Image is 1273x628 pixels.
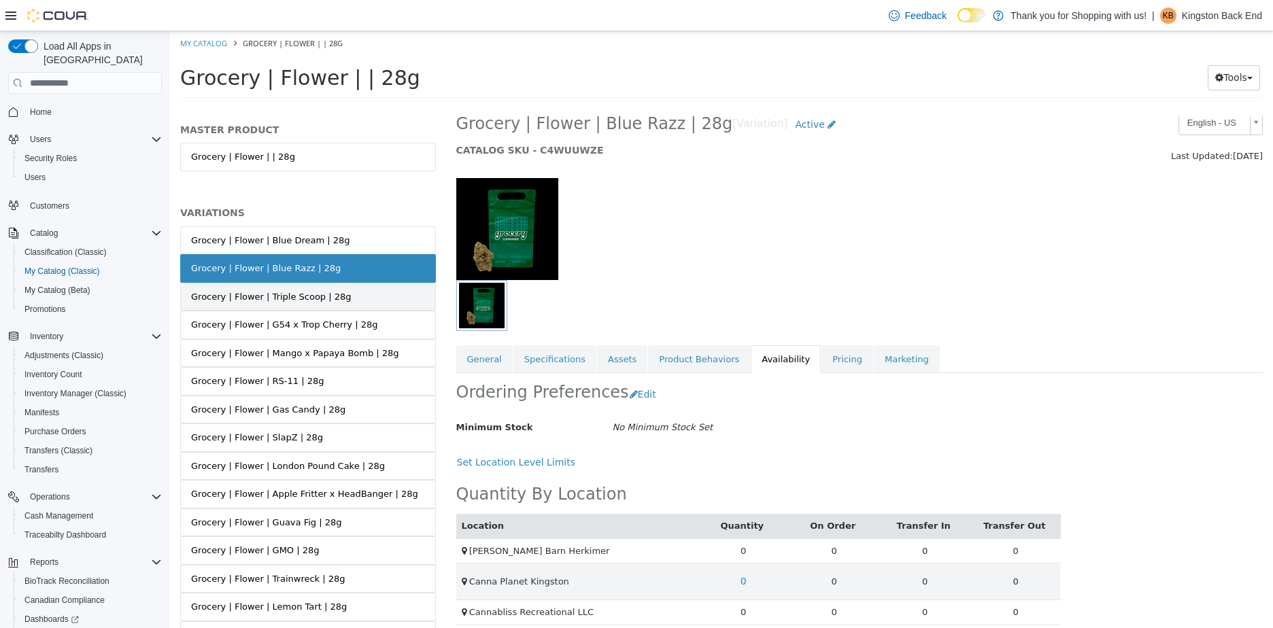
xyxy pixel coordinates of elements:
div: Grocery | Flower | Gas Candy | 28g [21,372,175,385]
button: Security Roles [14,149,167,168]
span: Active [626,88,655,99]
button: Classification (Classic) [14,243,167,262]
a: BioTrack Reconciliation [19,573,115,589]
a: General [286,314,343,343]
span: Inventory Count [24,369,82,380]
button: Home [3,102,167,122]
p: | [1152,7,1155,24]
span: Customers [30,200,69,211]
span: My Catalog (Classic) [19,263,162,279]
span: Transfers [24,464,58,475]
span: Adjustments (Classic) [24,350,103,361]
h5: MASTER PRODUCT [10,92,266,105]
td: 0 [528,507,618,532]
button: Canadian Compliance [14,591,167,610]
a: Home [24,104,57,120]
span: Adjustments (Classic) [19,347,162,364]
td: 0 [709,507,800,532]
button: Users [3,130,167,149]
a: Product Behaviors [478,314,580,343]
span: BioTrack Reconciliation [19,573,162,589]
span: Canadian Compliance [24,595,105,606]
a: 0 [563,538,584,563]
h2: Quantity By Location [286,453,457,474]
span: Operations [24,489,162,505]
button: Reports [3,553,167,572]
td: 0 [619,532,709,569]
a: Quantity [550,489,596,500]
span: Purchase Orders [24,426,86,437]
span: Home [24,103,162,120]
a: Users [19,169,51,186]
span: Promotions [24,304,66,315]
a: Availability [581,314,651,343]
a: Dashboards [19,611,84,627]
button: Purchase Orders [14,422,167,441]
span: KB [1163,7,1174,24]
input: Dark Mode [957,8,986,22]
a: Cash Management [19,508,99,524]
a: Assets [427,314,477,343]
a: English - US [1008,81,1093,104]
span: Reports [30,557,58,568]
a: Feedback [883,2,952,29]
span: [DATE] [1063,120,1093,130]
button: Transfers [14,460,167,479]
span: My Catalog (Beta) [19,282,162,298]
span: Users [24,172,46,183]
button: My Catalog (Beta) [14,281,167,300]
span: Inventory Manager (Classic) [24,388,126,399]
i: No Minimum Stock Set [442,391,543,401]
span: Security Roles [19,150,162,167]
span: Feedback [905,9,947,22]
button: Catalog [3,224,167,243]
img: 150 [286,147,388,249]
div: Grocery | Flower | RS-11 | 28g [21,343,154,357]
button: Tools [1038,34,1090,59]
span: Transfers (Classic) [24,445,92,456]
a: Transfers [19,461,64,478]
h5: CATALOG SKU - C4WUUWZE [286,113,886,125]
a: Transfer Out [813,489,878,500]
button: Traceabilty Dashboard [14,525,167,544]
button: Inventory [3,327,167,346]
span: My Catalog (Beta) [24,285,90,296]
a: Manifests [19,404,65,421]
button: Users [14,168,167,187]
span: Catalog [30,228,58,239]
button: Adjustments (Classic) [14,346,167,365]
a: Inventory Manager (Classic) [19,385,132,402]
span: Users [19,169,162,186]
small: [Variation] [562,88,617,99]
button: Catalog [24,225,63,241]
a: Marketing [704,314,770,343]
div: Grocery | Flower | Blue Razz | 28g [21,230,171,244]
button: Reports [24,554,64,570]
span: Transfers [19,461,162,478]
span: Traceabilty Dashboard [19,527,162,543]
a: Traceabilty Dashboard [19,527,112,543]
a: On Order [640,489,688,500]
button: Cash Management [14,506,167,525]
a: Customers [24,198,75,214]
button: Inventory Count [14,365,167,384]
a: Pricing [651,314,703,343]
td: 0 [800,507,892,532]
span: Inventory [30,331,63,342]
div: Kingston Back End [1160,7,1176,24]
img: Cova [27,9,88,22]
div: Grocery | Flower | Triple Scoop | 28g [21,259,182,273]
span: Last Updated: [1001,120,1063,130]
a: Classification (Classic) [19,244,112,260]
div: Grocery | Flower | Mango x Papaya Bomb | 28g [21,315,229,329]
p: Thank you for Shopping with us! [1011,7,1147,24]
button: Promotions [14,300,167,319]
a: Purchase Orders [19,423,92,440]
span: Catalog [24,225,162,241]
span: Load All Apps in [GEOGRAPHIC_DATA] [38,39,162,67]
span: Cash Management [19,508,162,524]
p: Kingston Back End [1182,7,1262,24]
span: Classification (Classic) [24,247,107,258]
a: Specifications [343,314,426,343]
div: Grocery | Flower | GMO | 28g [21,512,150,526]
